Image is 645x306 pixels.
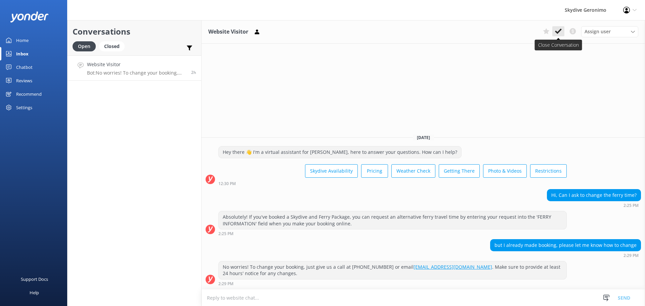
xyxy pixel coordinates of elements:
a: Closed [99,42,128,50]
div: Help [30,286,39,299]
div: Sep 30 2025 02:29pm (UTC +08:00) Australia/Perth [218,281,567,286]
div: Hi, Can I ask to change the ferry time? [547,189,641,201]
div: Sep 30 2025 02:29pm (UTC +08:00) Australia/Perth [490,253,641,258]
div: Closed [99,41,125,51]
div: Open [73,41,96,51]
span: Sep 30 2025 02:29pm (UTC +08:00) Australia/Perth [191,70,196,75]
div: Reviews [16,74,32,87]
button: Pricing [361,164,388,178]
h4: Website Visitor [87,61,186,68]
img: yonder-white-logo.png [10,11,49,23]
div: Absolutely! If you've booked a Skydive and Ferry Package, you can request an alternative ferry tr... [219,211,566,229]
span: Assign user [585,28,611,35]
button: Restrictions [530,164,567,178]
strong: 2:25 PM [623,204,639,208]
div: Recommend [16,87,42,101]
div: Assign User [581,26,638,37]
h2: Conversations [73,25,196,38]
a: Website VisitorBot:No worries! To change your booking, just give us a call at [PHONE_NUMBER] or e... [68,55,201,81]
button: Skydive Availability [305,164,358,178]
div: Sep 30 2025 12:30pm (UTC +08:00) Australia/Perth [218,181,567,186]
strong: 2:29 PM [623,254,639,258]
div: Sep 30 2025 02:25pm (UTC +08:00) Australia/Perth [218,231,567,236]
div: No worries! To change your booking, just give us a call at [PHONE_NUMBER] or email . Make sure to... [219,261,566,279]
strong: 2:25 PM [218,232,233,236]
span: [DATE] [413,135,434,140]
a: Open [73,42,99,50]
div: Settings [16,101,32,114]
h3: Website Visitor [208,28,248,36]
div: Support Docs [21,272,48,286]
div: Home [16,34,29,47]
div: Inbox [16,47,29,60]
button: Getting There [439,164,480,178]
a: [EMAIL_ADDRESS][DOMAIN_NAME] [414,264,492,270]
p: Bot: No worries! To change your booking, just give us a call at [PHONE_NUMBER] or email [EMAIL_AD... [87,70,186,76]
button: Weather Check [391,164,435,178]
div: Sep 30 2025 02:25pm (UTC +08:00) Australia/Perth [547,203,641,208]
div: Hey there 👋 I'm a virtual assistant for [PERSON_NAME], here to answer your questions. How can I h... [219,146,461,158]
strong: 12:30 PM [218,182,236,186]
button: Photo & Videos [483,164,527,178]
div: Chatbot [16,60,33,74]
strong: 2:29 PM [218,282,233,286]
div: but I already made booking, please let me know how to change [490,239,641,251]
